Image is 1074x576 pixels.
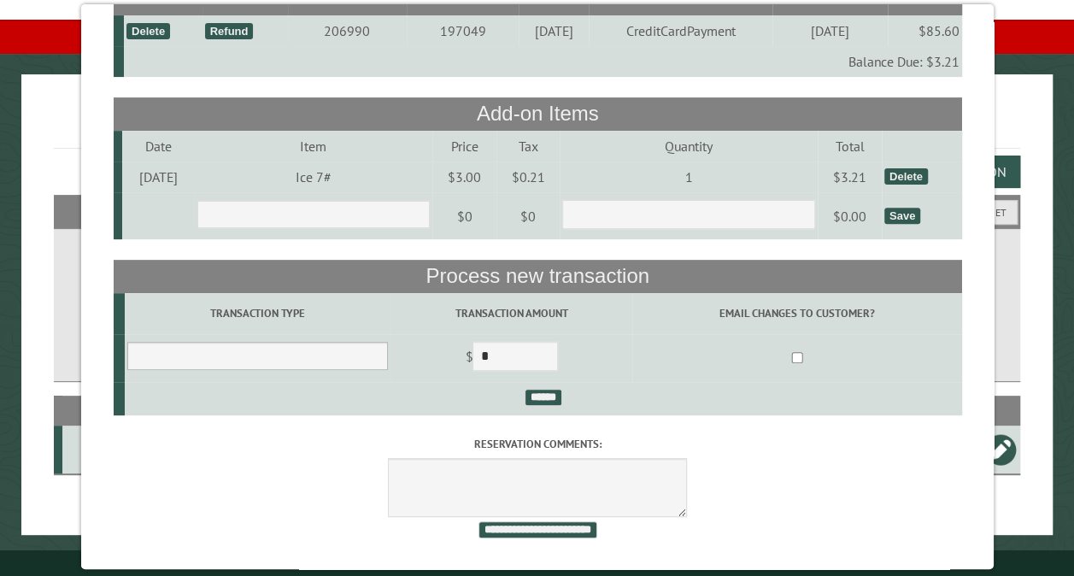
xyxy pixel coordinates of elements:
td: Item [194,131,432,162]
label: Transaction Amount [393,305,630,321]
td: 197049 [406,15,519,46]
td: [DATE] [121,162,193,192]
td: Quantity [559,131,817,162]
td: $0.21 [496,162,559,192]
th: Site [62,396,120,426]
label: Reservation comments: [113,436,961,452]
td: $0 [496,192,559,240]
td: 206990 [288,15,406,46]
td: [DATE] [772,15,887,46]
td: $85.60 [887,15,961,46]
td: Ice 7# [194,162,432,192]
th: Process new transaction [113,260,961,292]
h1: Reservations [54,102,1020,149]
td: Price [432,131,496,162]
td: Balance Due: $3.21 [123,46,961,77]
td: Total [818,131,881,162]
td: Tax [496,131,559,162]
div: Delete [883,168,927,185]
td: Date [121,131,193,162]
div: Save [883,208,919,224]
th: Add-on Items [113,97,961,130]
td: $3.21 [818,162,881,192]
label: Email changes to customer? [635,305,959,321]
td: $0.00 [818,192,881,240]
td: 1 [559,162,817,192]
div: Refund [204,23,253,39]
div: E9 [69,441,117,458]
h2: Filters [54,195,1020,227]
td: $0 [432,192,496,240]
label: Transaction Type [126,305,387,321]
td: $ [390,334,632,382]
td: CreditCardPayment [589,15,772,46]
td: [DATE] [519,15,589,46]
td: $3.00 [432,162,496,192]
div: Delete [126,23,169,39]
